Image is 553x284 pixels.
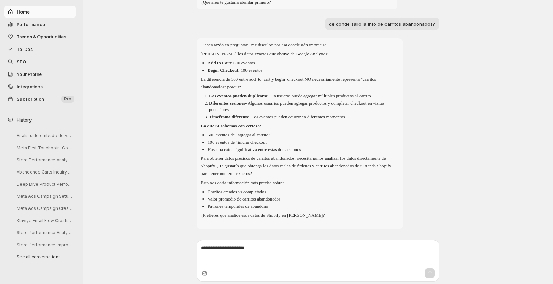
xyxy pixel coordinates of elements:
button: Meta Ads Campaign Creation Guide [11,203,77,214]
strong: Add to Cart [208,60,231,65]
button: Home [4,6,76,18]
p: 600 eventos de "agregar al carrito" [208,132,270,137]
p: - Los eventos pueden ocurrir en diferentes momentos [209,114,345,119]
p: : 100 eventos [208,68,262,73]
span: Your Profile [17,71,42,77]
p: - Un usuario puede agregar múltiples productos al carrito [209,93,371,98]
button: To-Dos [4,43,76,55]
a: Integrations [4,80,76,93]
p: Para obtener datos precisos de carritos abandonados, necesitaríamos analizar los datos directamen... [201,154,399,177]
a: SEO [4,55,76,68]
span: Home [17,9,30,15]
button: Store Performance Improvement Analysis Steps [11,239,77,250]
span: Trends & Opportunities [17,34,66,39]
p: La diferencia de 500 entre add_to_cart y begin_checkout NO necesariamente representa "carritos ab... [201,76,399,91]
button: Store Performance Analysis and Recommendations [11,154,77,165]
span: To-Dos [17,46,33,52]
span: Subscription [17,96,44,102]
span: Pro [64,96,71,102]
p: Valor promedio de carritos abandonados [208,196,280,202]
a: Your Profile [4,68,76,80]
p: 100 eventos de "iniciar checkout" [208,140,268,145]
button: Deep Dive Product Performance Analysis [11,179,77,189]
strong: Lo que SÍ sabemos con certeza: [201,123,261,128]
p: ¿Prefieres que analice esos datos de Shopify en [PERSON_NAME]? [201,212,399,219]
button: Klaviyo Email Flow Creation Guide [11,215,77,226]
p: - Algunos usuarios pueden agregar productos y completar checkout en visitas posteriores [209,100,384,113]
p: Patrones temporales de abandono [208,204,268,209]
button: Abandoned Carts Inquiry for [DATE] [11,167,77,177]
button: Análisis de embudo de ventas [11,130,77,141]
p: Esto nos daría información más precisa sobre: [201,179,399,187]
strong: Diferentes sesiones [209,100,245,106]
p: de donde salio la info de carritos abandonados? [329,20,435,27]
button: Meta First Touchpoint Conversion Metrics [11,142,77,153]
p: Hay una caída significativa entre estas dos acciones [208,147,301,152]
button: Store Performance Analysis and Suggestions [11,227,77,238]
button: Performance [4,18,76,30]
strong: Los eventos pueden duplicarse [209,93,268,98]
span: SEO [17,59,26,64]
span: History [17,116,32,123]
button: Subscription [4,93,76,105]
span: Performance [17,21,45,27]
button: Meta Ads Campaign Setup Instructions [11,191,77,202]
p: Carritos creados vs completados [208,189,266,194]
strong: Begin Checkout [208,68,238,73]
p: : 600 eventos [208,60,255,65]
p: Tienes razón en preguntar - me disculpo por esa conclusión imprecisa. [201,41,399,49]
span: Integrations [17,84,43,89]
strong: Timeframe diferente [209,114,249,119]
button: Trends & Opportunities [4,30,76,43]
button: Upload image [201,270,208,277]
button: See all conversations [11,251,77,262]
p: [PERSON_NAME] los datos exactos que obtuve de Google Analytics: [201,50,399,58]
